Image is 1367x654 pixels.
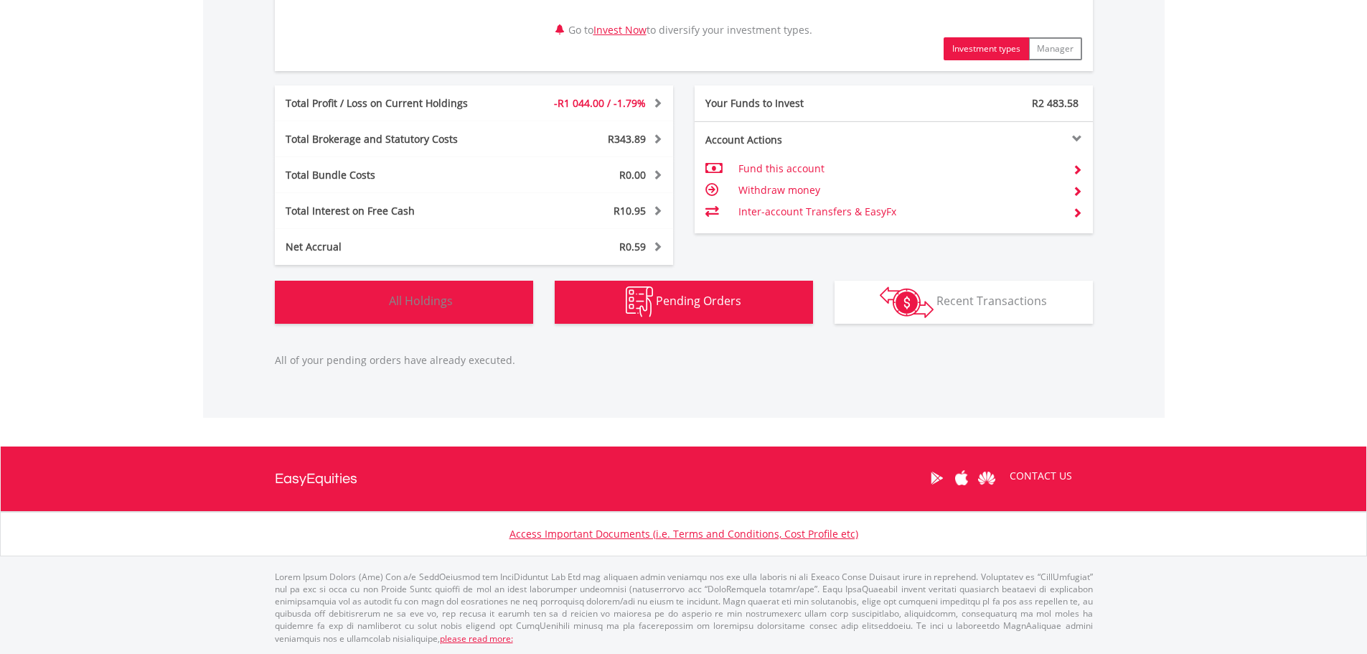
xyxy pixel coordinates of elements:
[738,158,1061,179] td: Fund this account
[835,281,1093,324] button: Recent Transactions
[936,293,1047,309] span: Recent Transactions
[608,132,646,146] span: R343.89
[440,632,513,645] a: please read more:
[275,447,357,511] a: EasyEquities
[275,571,1093,645] p: Lorem Ipsum Dolors (Ame) Con a/e SeddOeiusmod tem InciDiduntut Lab Etd mag aliquaen admin veniamq...
[880,286,934,318] img: transactions-zar-wht.png
[275,240,507,254] div: Net Accrual
[593,23,647,37] a: Invest Now
[275,281,533,324] button: All Holdings
[614,204,646,218] span: R10.95
[619,168,646,182] span: R0.00
[974,456,1000,500] a: Huawei
[275,353,1093,368] p: All of your pending orders have already executed.
[944,37,1029,60] button: Investment types
[275,168,507,182] div: Total Bundle Costs
[1000,456,1082,496] a: CONTACT US
[355,286,386,317] img: holdings-wht.png
[275,132,507,146] div: Total Brokerage and Statutory Costs
[555,281,813,324] button: Pending Orders
[275,96,507,111] div: Total Profit / Loss on Current Holdings
[626,286,653,317] img: pending_instructions-wht.png
[1028,37,1082,60] button: Manager
[738,179,1061,201] td: Withdraw money
[924,456,949,500] a: Google Play
[656,293,741,309] span: Pending Orders
[275,204,507,218] div: Total Interest on Free Cash
[389,293,453,309] span: All Holdings
[949,456,974,500] a: Apple
[695,133,894,147] div: Account Actions
[738,201,1061,223] td: Inter-account Transfers & EasyFx
[509,527,858,541] a: Access Important Documents (i.e. Terms and Conditions, Cost Profile etc)
[554,96,646,110] span: -R1 044.00 / -1.79%
[619,240,646,253] span: R0.59
[1032,96,1079,110] span: R2 483.58
[695,96,894,111] div: Your Funds to Invest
